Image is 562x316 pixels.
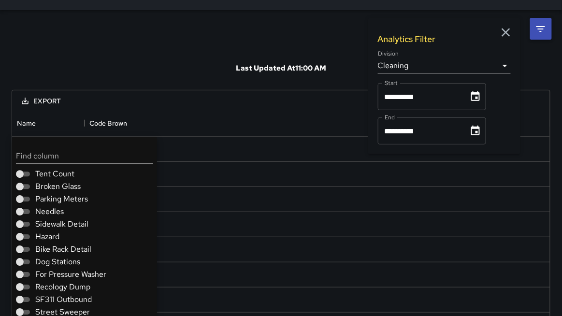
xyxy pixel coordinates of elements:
[466,87,485,106] button: Choose date, selected date is Aug 1, 2025
[17,110,36,137] div: Name
[35,231,59,243] span: Hazard
[466,121,485,141] button: Choose date, selected date is Aug 31, 2025
[35,168,74,180] span: Tent Count
[35,269,106,280] span: For Pressure Washer
[378,33,436,44] h1: Analytics Filter
[378,50,399,58] label: Division
[385,113,395,121] label: End
[35,281,90,293] span: Recology Dump
[89,110,127,137] div: Code Brown
[378,58,511,73] div: Cleaning
[12,110,85,137] div: Name
[85,110,550,137] div: Code Brown
[35,193,88,205] span: Parking Meters
[35,206,64,217] span: Needles
[14,92,69,110] button: Export
[35,256,80,268] span: Dog Stations
[35,218,88,230] span: Sidewalk Detail
[35,294,92,305] span: SF311 Outbound
[35,181,81,192] span: Broken Glass
[35,244,91,255] span: Bike Rack Detail
[236,63,326,73] h6: Last Updated At 11:00 AM
[385,79,398,87] label: Start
